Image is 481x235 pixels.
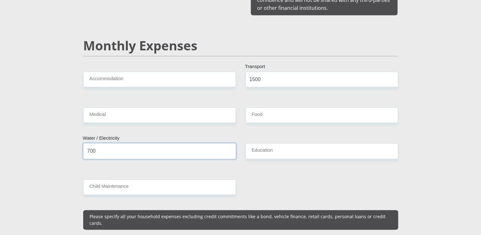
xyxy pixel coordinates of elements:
input: Expenses - Water/Electricity [83,143,236,159]
input: Expenses - Education [245,143,398,159]
input: Expenses - Food [245,107,398,123]
input: Expenses - Transport [245,72,398,87]
p: Please specify all your household expenses excluding credit commitments like a bond, vehicle fina... [89,213,392,226]
input: Expenses - Accommodation [83,72,236,87]
h2: Monthly Expenses [83,38,398,53]
input: Expenses - Medical [83,107,236,123]
input: Expenses - Child Maintenance [83,179,236,195]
